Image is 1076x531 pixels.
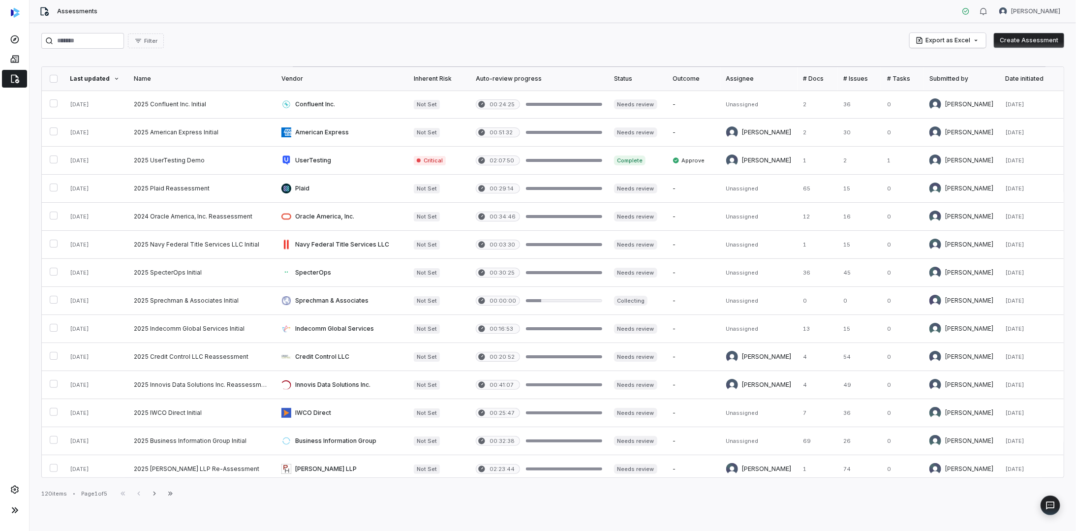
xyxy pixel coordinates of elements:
[993,4,1066,19] button: Bridget Seagraves avatar[PERSON_NAME]
[929,323,941,335] img: Jonathan Lee avatar
[414,75,464,83] div: Inherent Risk
[673,75,714,83] div: Outcome
[929,463,941,475] img: Isaac Mousel avatar
[81,490,107,498] div: Page 1 of 5
[667,203,720,231] td: -
[70,75,122,83] div: Last updated
[1005,75,1056,83] div: Date initiated
[929,435,941,447] img: Jonathan Lee avatar
[667,91,720,119] td: -
[667,455,720,483] td: -
[73,490,75,497] div: •
[667,399,720,427] td: -
[726,155,738,166] img: Michael Violante avatar
[929,75,993,83] div: Submitted by
[929,211,941,222] img: Robert Latcham avatar
[11,8,20,18] img: svg%3e
[726,126,738,138] img: Bridget Seagraves avatar
[144,37,157,45] span: Filter
[726,379,738,391] img: Bridget Seagraves avatar
[994,33,1064,48] button: Create Assessment
[667,259,720,287] td: -
[910,33,986,48] button: Export as Excel
[667,427,720,455] td: -
[726,75,792,83] div: Assignee
[476,75,602,83] div: Auto-review progress
[41,490,67,498] div: 120 items
[999,7,1007,15] img: Bridget Seagraves avatar
[667,231,720,259] td: -
[667,119,720,147] td: -
[929,379,941,391] img: Bridget Seagraves avatar
[667,175,720,203] td: -
[929,183,941,194] img: Ryan Jenkins avatar
[667,343,720,371] td: -
[929,98,941,110] img: George Munyua avatar
[57,7,97,15] span: Assessments
[929,126,941,138] img: Bridget Seagraves avatar
[667,287,720,315] td: -
[844,75,876,83] div: # Issues
[929,407,941,419] img: Jonathan Lee avatar
[281,75,402,83] div: Vendor
[667,315,720,343] td: -
[614,75,661,83] div: Status
[929,155,941,166] img: Michael Violante avatar
[929,351,941,363] img: Bridget Seagraves avatar
[929,267,941,279] img: Travis Helton avatar
[726,463,738,475] img: Isaac Mousel avatar
[726,351,738,363] img: Bridget Seagraves avatar
[929,239,941,250] img: Jonathan Wann avatar
[887,75,918,83] div: # Tasks
[128,33,164,48] button: Filter
[667,371,720,399] td: -
[1011,7,1060,15] span: [PERSON_NAME]
[929,295,941,307] img: Cassandra Burns avatar
[803,75,832,83] div: # Docs
[134,75,270,83] div: Name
